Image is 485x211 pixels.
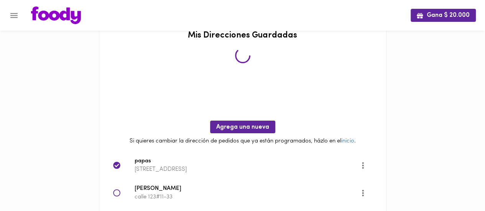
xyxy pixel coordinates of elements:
button: Opciones [353,156,372,175]
button: Gana $ 20.000 [411,9,476,21]
button: Menu [5,6,23,25]
button: More [353,183,372,202]
span: papas [135,157,360,166]
p: Si quieres cambiar la dirección de pedidos que ya están programados, házlo en el . [107,137,378,145]
a: inicio [341,138,354,144]
span: [PERSON_NAME] [135,185,360,193]
span: Gana $ 20.000 [417,12,470,19]
p: calle 123#11-33 [135,193,360,201]
p: [STREET_ADDRESS] [135,165,360,173]
img: logo.png [31,7,81,24]
button: Agrega una nueva [210,121,275,133]
span: Agrega una nueva [216,124,269,131]
h2: Mis Direcciones Guardadas [107,31,378,40]
iframe: Messagebird Livechat Widget [441,167,477,203]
